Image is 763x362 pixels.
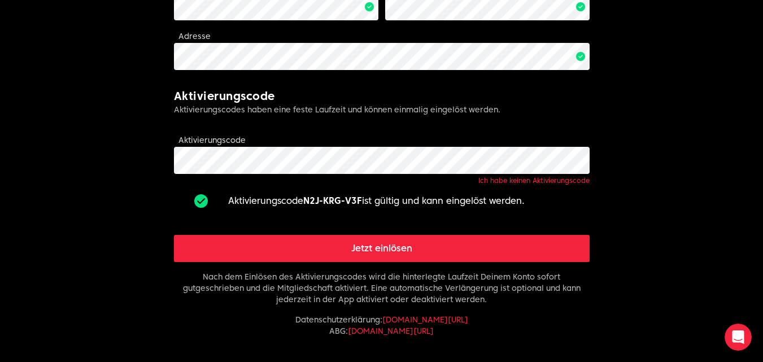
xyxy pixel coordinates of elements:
[382,315,468,324] a: [DOMAIN_NAME][URL]
[174,314,590,337] p: Datenschutzerklärung : ABG :
[228,194,525,208] p: Aktivierungscode ist gültig und kann eingelöst werden.
[174,235,590,262] button: Jetzt einlösen
[174,88,590,104] h2: Aktivierungscode
[178,136,246,145] label: Aktivierungscode
[174,104,590,115] p: Aktivierungscodes haben eine feste Laufzeit und können einmalig eingelöst werden.
[303,195,362,206] strong: N2J-KRG-V3F
[478,176,590,185] a: Ich habe keinen Aktivierungscode
[725,324,752,351] iframe: Intercom live chat
[178,32,211,41] label: Adresse
[348,326,434,335] a: [DOMAIN_NAME][URL]
[174,271,590,305] p: Nach dem Einlösen des Aktivierungscodes wird die hinterlegte Laufzeit Deinem Konto sofort gutgesc...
